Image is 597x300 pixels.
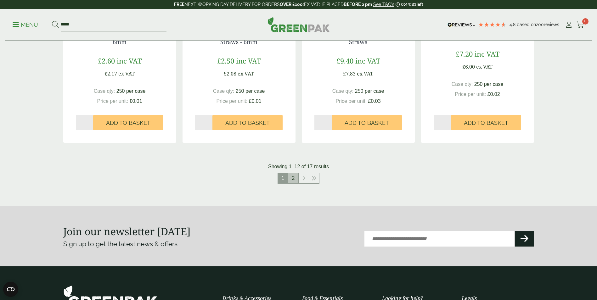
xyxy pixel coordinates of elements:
img: REVIEWS.io [448,23,475,27]
span: Based on [517,22,536,27]
span: ex VAT [118,70,135,77]
strong: Join our newsletter [DATE] [63,225,191,238]
span: inc VAT [475,49,499,58]
span: Case qty: [213,88,234,94]
span: 250 per case [116,88,146,94]
p: Sign up to get the latest news & offers [63,239,275,249]
i: Cart [577,22,584,28]
span: £0.01 [249,98,262,104]
span: ex VAT [476,63,493,70]
span: ex VAT [238,70,254,77]
span: £2.08 [224,70,236,77]
span: £2.17 [104,70,117,77]
span: left [416,2,423,7]
span: 4.8 [510,22,517,27]
span: 200 [536,22,544,27]
span: Price per unit: [455,92,486,97]
span: £6.00 [462,63,475,70]
strong: OVER £100 [280,2,303,7]
button: Add to Basket [451,115,521,130]
span: £0.03 [368,98,381,104]
span: inc VAT [236,56,261,65]
span: 1 [278,173,288,183]
span: Price per unit: [335,98,367,104]
button: Add to Basket [93,115,163,130]
span: ex VAT [357,70,373,77]
a: 0 [577,20,584,30]
span: 0:44:31 [401,2,416,7]
span: Case qty: [332,88,354,94]
span: Add to Basket [464,119,508,126]
p: Menu [13,21,38,29]
span: Add to Basket [106,119,150,126]
span: 250 per case [355,88,384,94]
span: 250 per case [474,81,504,87]
strong: FREE [174,2,184,7]
div: 4.79 Stars [478,22,506,27]
span: £0.02 [487,92,500,97]
span: Price per unit: [97,98,128,104]
span: inc VAT [355,56,380,65]
img: GreenPak Supplies [268,17,330,32]
span: 250 per case [236,88,265,94]
span: £2.50 [217,56,234,65]
a: See T&C's [373,2,394,7]
button: Add to Basket [212,115,283,130]
span: inc VAT [117,56,142,65]
span: £7.83 [343,70,356,77]
span: £7.20 [456,49,473,58]
span: Case qty: [452,81,473,87]
span: £9.40 [336,56,353,65]
button: Add to Basket [332,115,402,130]
i: My Account [565,22,573,28]
span: £2.60 [98,56,115,65]
strong: BEFORE 2 pm [344,2,372,7]
span: Add to Basket [345,119,389,126]
span: Price per unit: [216,98,247,104]
span: reviews [544,22,559,27]
button: Open CMP widget [3,282,18,297]
span: £0.01 [130,98,142,104]
p: Showing 1–12 of 17 results [268,163,329,170]
span: Case qty: [94,88,115,94]
span: Add to Basket [225,119,270,126]
span: 0 [582,18,589,25]
a: 2 [288,173,298,183]
a: Menu [13,21,38,27]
